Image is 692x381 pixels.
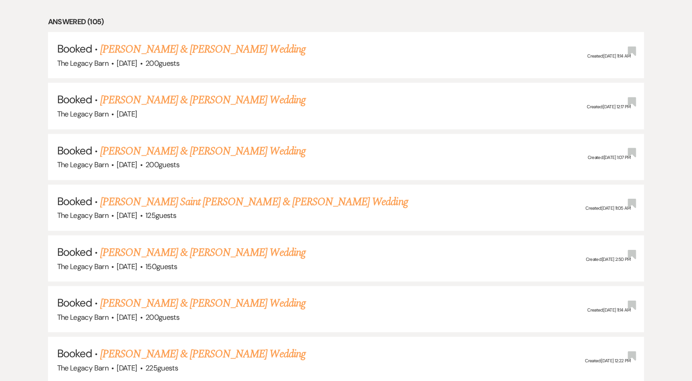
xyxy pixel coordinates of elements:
[117,363,137,373] span: [DATE]
[587,154,630,160] span: Created: [DATE] 1:07 PM
[57,211,108,220] span: The Legacy Barn
[587,307,630,313] span: Created: [DATE] 11:14 AM
[100,194,408,210] a: [PERSON_NAME] Saint [PERSON_NAME] & [PERSON_NAME] Wedding
[117,312,137,322] span: [DATE]
[585,358,630,364] span: Created: [DATE] 12:22 PM
[585,206,630,212] span: Created: [DATE] 11:05 AM
[57,262,108,271] span: The Legacy Barn
[145,312,179,322] span: 200 guests
[57,245,92,259] span: Booked
[57,160,108,169] span: The Legacy Barn
[100,346,305,362] a: [PERSON_NAME] & [PERSON_NAME] Wedding
[145,262,177,271] span: 150 guests
[57,143,92,158] span: Booked
[100,41,305,58] a: [PERSON_NAME] & [PERSON_NAME] Wedding
[117,109,137,119] span: [DATE]
[587,104,630,110] span: Created: [DATE] 12:17 PM
[117,262,137,271] span: [DATE]
[100,244,305,261] a: [PERSON_NAME] & [PERSON_NAME] Wedding
[100,92,305,108] a: [PERSON_NAME] & [PERSON_NAME] Wedding
[48,16,644,28] li: Answered (105)
[57,58,108,68] span: The Legacy Barn
[145,58,179,68] span: 200 guests
[57,296,92,310] span: Booked
[585,256,630,262] span: Created: [DATE] 2:50 PM
[145,211,176,220] span: 125 guests
[57,109,108,119] span: The Legacy Barn
[117,211,137,220] span: [DATE]
[57,312,108,322] span: The Legacy Barn
[117,160,137,169] span: [DATE]
[57,346,92,360] span: Booked
[57,92,92,106] span: Booked
[57,363,108,373] span: The Legacy Barn
[145,160,179,169] span: 200 guests
[100,143,305,159] a: [PERSON_NAME] & [PERSON_NAME] Wedding
[145,363,178,373] span: 225 guests
[57,194,92,208] span: Booked
[100,295,305,312] a: [PERSON_NAME] & [PERSON_NAME] Wedding
[587,53,630,59] span: Created: [DATE] 11:14 AM
[57,42,92,56] span: Booked
[117,58,137,68] span: [DATE]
